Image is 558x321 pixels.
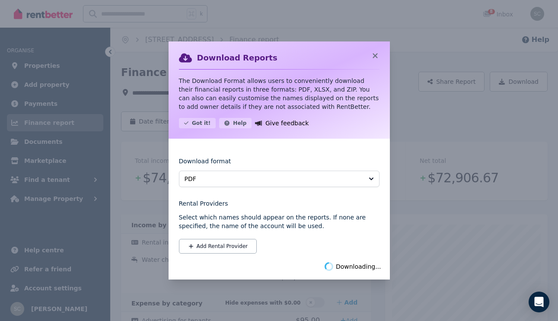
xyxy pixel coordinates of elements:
[179,157,231,171] label: Download format
[179,118,216,128] button: Got it!
[255,118,309,128] a: Give feedback
[179,239,257,254] button: Add Rental Provider
[197,52,277,64] h2: Download Reports
[185,175,362,183] span: PDF
[219,118,252,128] button: Help
[336,262,381,271] span: Downloading...
[179,76,379,111] p: The Download Format allows users to conveniently download their financial reports in three format...
[179,199,379,208] legend: Rental Providers
[529,292,549,312] div: Open Intercom Messenger
[179,171,379,187] button: PDF
[179,213,379,230] p: Select which names should appear on the reports. If none are specified, the name of the account w...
